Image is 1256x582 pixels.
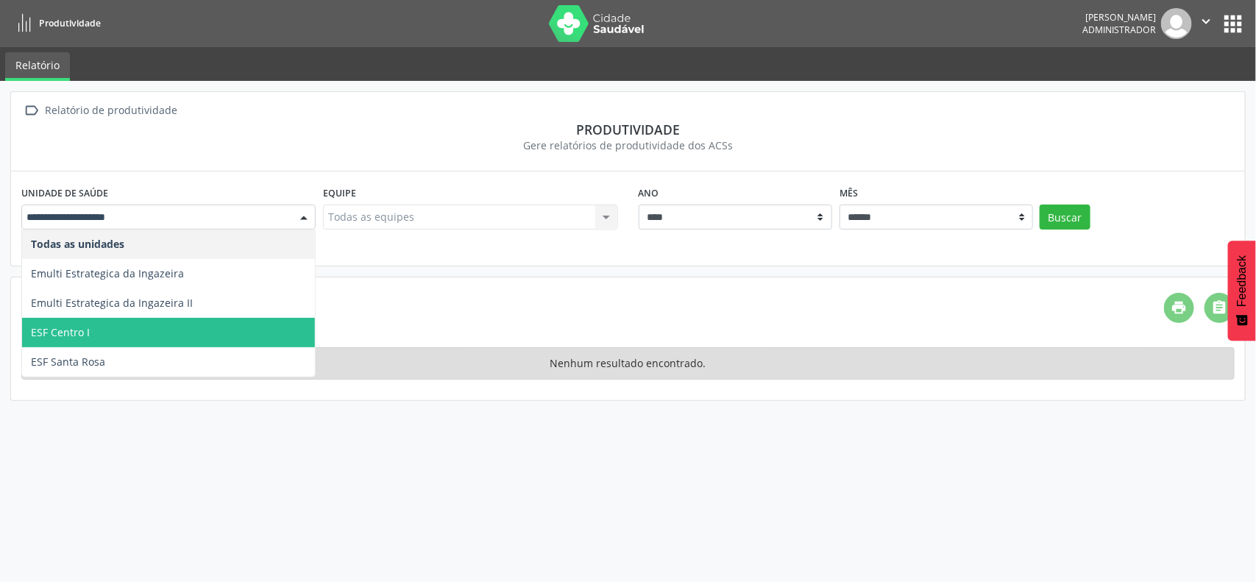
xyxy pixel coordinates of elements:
span: Produtividade [39,17,101,29]
span: Emulti Estrategica da Ingazeira [31,266,184,280]
h4: Relatório de produtividade [21,293,1164,311]
button:  [1192,8,1220,39]
span: Emulti Estrategica da Ingazeira II [31,296,193,310]
div: Somente agentes ativos no mês selecionado são listados [21,316,1164,332]
i:  [21,100,43,121]
span: ESF Santa Rosa [31,355,105,369]
div: Relatório de produtividade [43,100,180,121]
a: Relatório [5,52,70,81]
div: [PERSON_NAME] [1082,11,1156,24]
label: Equipe [323,182,356,205]
label: Mês [840,182,858,205]
img: img [1161,8,1192,39]
a: Produtividade [10,11,101,35]
label: Unidade de saúde [21,182,108,205]
div: Nenhum resultado encontrado. [21,347,1235,380]
a:  Relatório de produtividade [21,100,180,121]
i:  [1198,13,1214,29]
label: Ano [639,182,659,205]
div: Gere relatórios de produtividade dos ACSs [21,138,1235,153]
button: apps [1220,11,1246,37]
span: Feedback [1235,255,1249,307]
span: ESF Centro I [31,325,90,339]
button: Feedback - Mostrar pesquisa [1228,241,1256,341]
div: Produtividade [21,121,1235,138]
span: Todas as unidades [31,237,124,251]
span: Administrador [1082,24,1156,36]
button: Buscar [1040,205,1090,230]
